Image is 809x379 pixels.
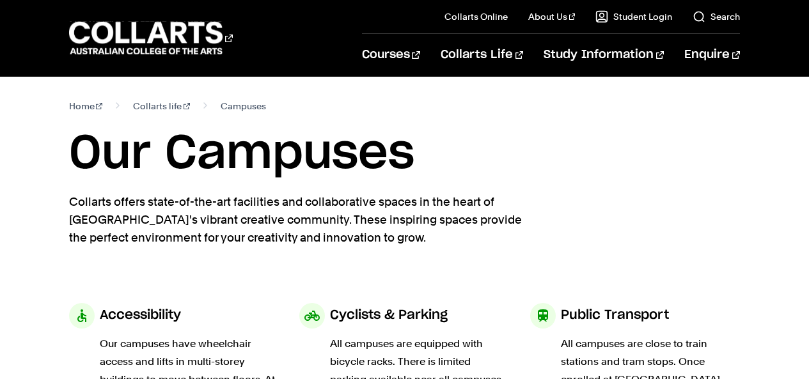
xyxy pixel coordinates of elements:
h1: Our Campuses [69,125,741,183]
h3: Public Transport [561,303,669,327]
span: Campuses [221,97,266,115]
div: Go to homepage [69,20,233,56]
a: About Us [528,10,576,23]
a: Enquire [684,34,740,76]
a: Collarts Online [444,10,508,23]
a: Study Information [544,34,664,76]
a: Home [69,97,103,115]
a: Courses [362,34,420,76]
a: Student Login [595,10,672,23]
h3: Cyclists & Parking [330,303,448,327]
p: Collarts offers state-of-the-art facilities and collaborative spaces in the heart of [GEOGRAPHIC_... [69,193,536,247]
a: Collarts Life [441,34,523,76]
a: Search [693,10,740,23]
h3: Accessibility [100,303,181,327]
a: Collarts life [133,97,190,115]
